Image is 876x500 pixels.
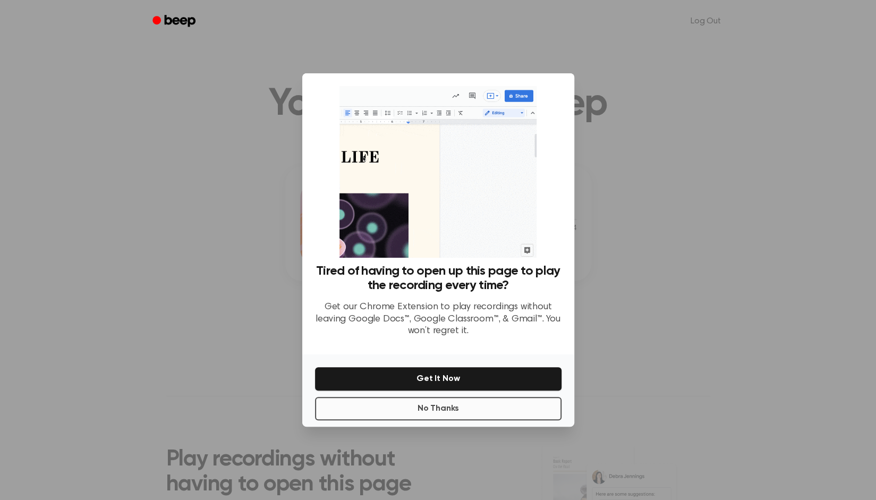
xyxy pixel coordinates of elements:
img: Beep extension in action [339,86,537,258]
h3: Tired of having to open up this page to play the recording every time? [315,264,562,293]
button: No Thanks [315,397,562,420]
a: Log Out [680,9,732,34]
p: Get our Chrome Extension to play recordings without leaving Google Docs™, Google Classroom™, & Gm... [315,301,562,337]
a: Beep [145,11,205,32]
button: Get It Now [315,367,562,391]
